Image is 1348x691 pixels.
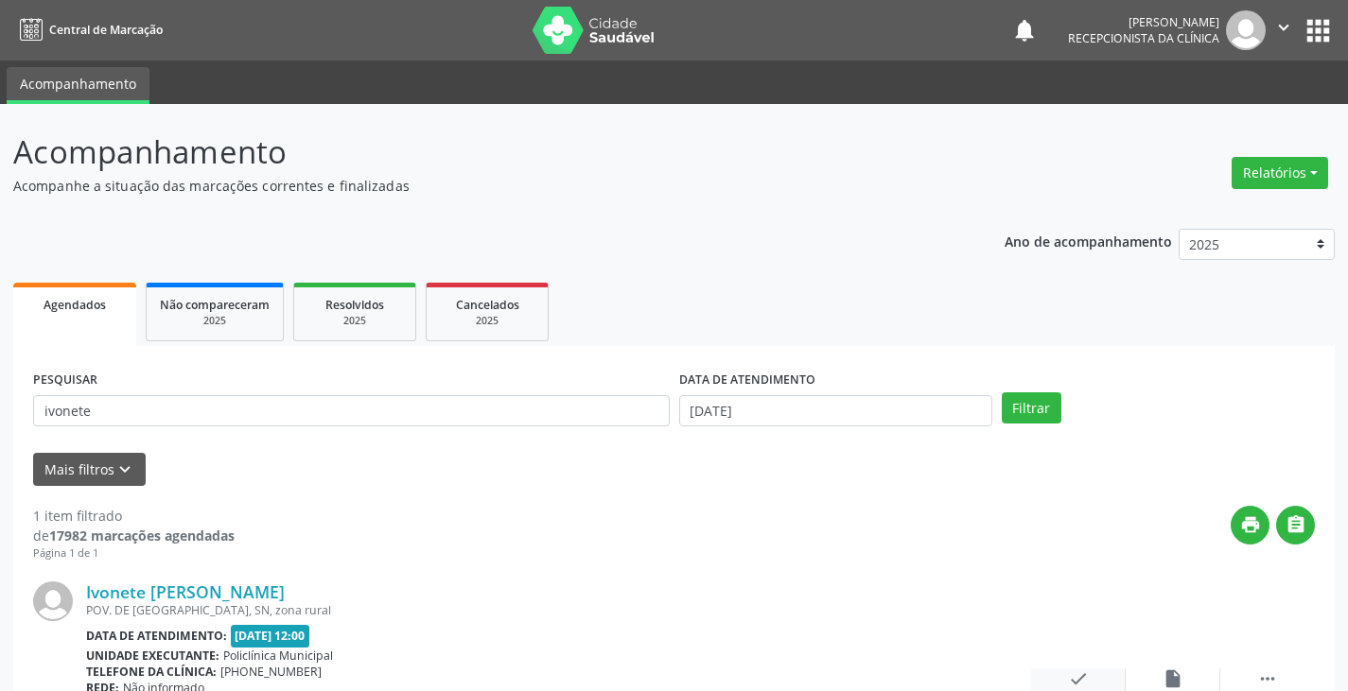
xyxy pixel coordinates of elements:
label: PESQUISAR [33,366,97,395]
div: Página 1 de 1 [33,545,235,561]
span: Cancelados [456,297,519,313]
div: POV. DE [GEOGRAPHIC_DATA], SN, zona rural [86,602,1031,618]
button: apps [1302,14,1335,47]
strong: 17982 marcações agendadas [49,527,235,544]
button:  [1276,506,1315,544]
span: [DATE] 12:00 [231,625,310,647]
i:  [1273,17,1294,38]
button: notifications [1011,17,1038,43]
div: 2025 [160,314,270,328]
button: Filtrar [1002,392,1061,424]
img: img [1226,10,1266,50]
div: 2025 [440,314,534,328]
div: 1 item filtrado [33,506,235,526]
a: Central de Marcação [13,14,163,45]
i:  [1257,668,1278,689]
span: Central de Marcação [49,22,163,38]
p: Acompanhamento [13,129,938,176]
b: Telefone da clínica: [86,664,217,680]
i: keyboard_arrow_down [114,459,135,480]
p: Ano de acompanhamento [1005,229,1172,252]
span: Policlínica Municipal [223,648,333,664]
button: Mais filtroskeyboard_arrow_down [33,453,146,486]
a: Acompanhamento [7,67,149,104]
p: Acompanhe a situação das marcações correntes e finalizadas [13,176,938,196]
div: 2025 [307,314,402,328]
a: Ivonete [PERSON_NAME] [86,581,285,602]
i: insert_drive_file [1163,668,1183,689]
span: Agendados [44,297,106,313]
button: print [1231,506,1269,544]
b: Data de atendimento: [86,628,227,644]
span: Recepcionista da clínica [1068,30,1219,46]
span: Resolvidos [325,297,384,313]
b: Unidade executante: [86,648,219,664]
img: img [33,581,73,621]
i:  [1286,514,1306,535]
span: [PHONE_NUMBER] [220,664,322,680]
button:  [1266,10,1302,50]
i: print [1240,514,1261,535]
button: Relatórios [1232,157,1328,189]
span: Não compareceram [160,297,270,313]
input: Nome, CNS [33,395,670,427]
label: DATA DE ATENDIMENTO [679,366,815,395]
input: Selecione um intervalo [679,395,992,427]
div: [PERSON_NAME] [1068,14,1219,30]
i: check [1068,668,1089,689]
div: de [33,526,235,545]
